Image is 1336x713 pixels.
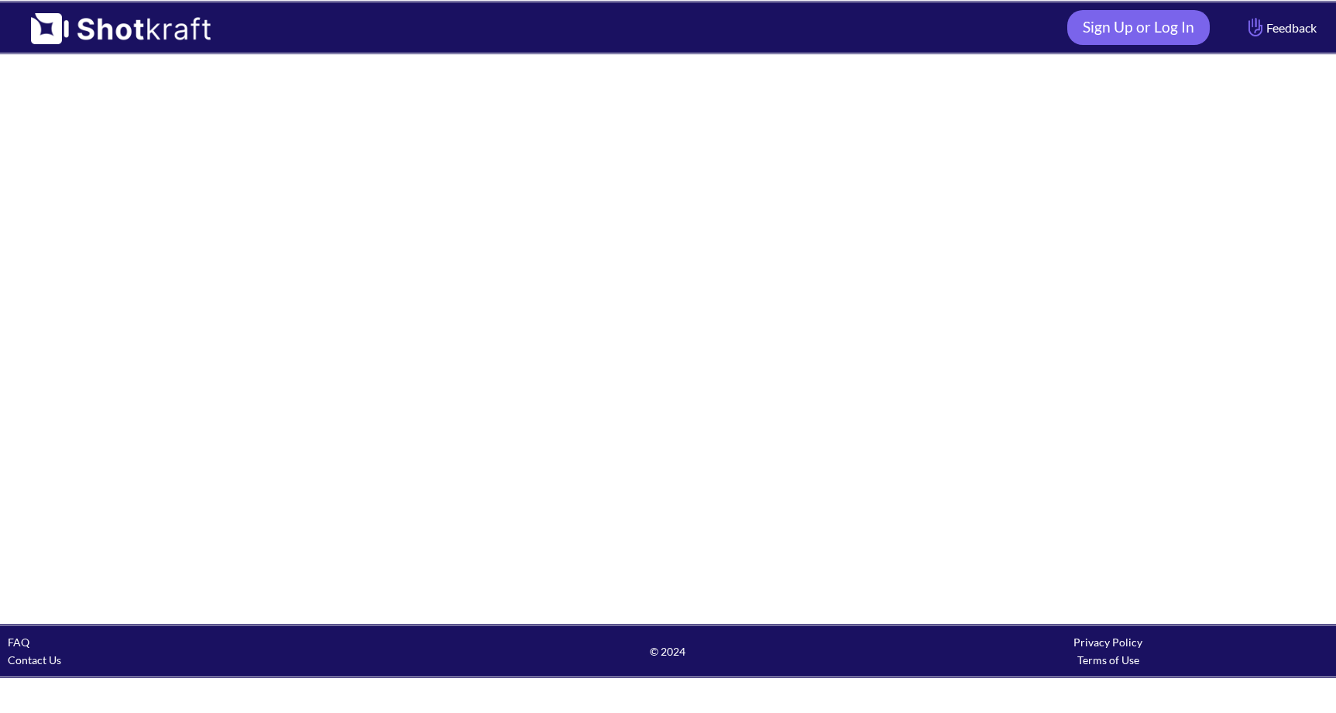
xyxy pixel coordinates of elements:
span: © 2024 [448,642,888,660]
a: FAQ [8,635,29,649]
div: Terms of Use [888,651,1328,669]
div: Privacy Policy [888,633,1328,651]
img: Hand Icon [1245,14,1266,40]
a: Sign Up or Log In [1067,10,1210,45]
span: Feedback [1245,19,1317,36]
a: Contact Us [8,653,61,666]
